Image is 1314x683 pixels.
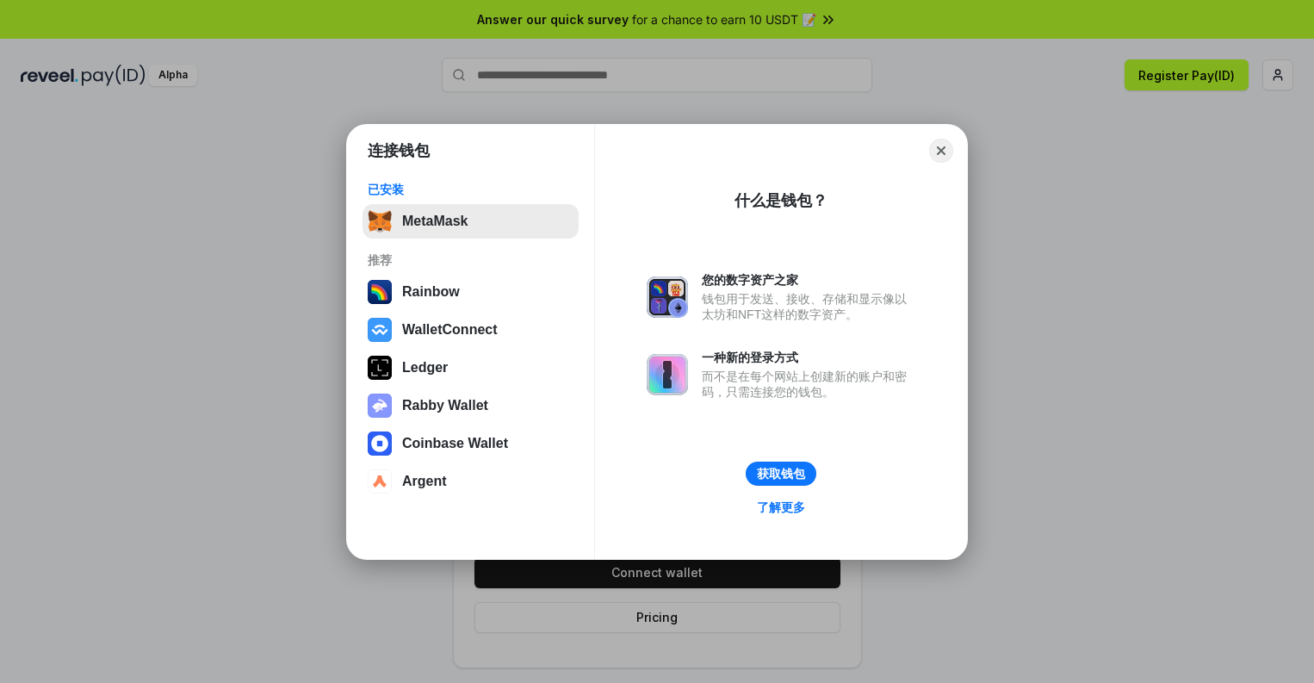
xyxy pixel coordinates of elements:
button: MetaMask [363,204,579,239]
button: WalletConnect [363,313,579,347]
div: 什么是钱包？ [734,190,827,211]
div: Rainbow [402,284,460,300]
img: svg+xml,%3Csvg%20fill%3D%22none%22%20height%3D%2233%22%20viewBox%3D%220%200%2035%2033%22%20width%... [368,209,392,233]
button: Argent [363,464,579,499]
a: 了解更多 [747,496,815,518]
div: MetaMask [402,214,468,229]
div: 一种新的登录方式 [702,350,915,365]
div: Rabby Wallet [402,398,488,413]
div: WalletConnect [402,322,498,338]
button: Close [929,139,953,163]
div: 已安装 [368,182,573,197]
button: Rainbow [363,275,579,309]
img: svg+xml,%3Csvg%20width%3D%2228%22%20height%3D%2228%22%20viewBox%3D%220%200%2028%2028%22%20fill%3D... [368,318,392,342]
div: 获取钱包 [757,466,805,481]
img: svg+xml,%3Csvg%20width%3D%22120%22%20height%3D%22120%22%20viewBox%3D%220%200%20120%20120%22%20fil... [368,280,392,304]
button: Rabby Wallet [363,388,579,423]
img: svg+xml,%3Csvg%20width%3D%2228%22%20height%3D%2228%22%20viewBox%3D%220%200%2028%2028%22%20fill%3D... [368,432,392,456]
button: Coinbase Wallet [363,426,579,461]
div: 您的数字资产之家 [702,272,915,288]
div: Argent [402,474,447,489]
img: svg+xml,%3Csvg%20xmlns%3D%22http%3A%2F%2Fwww.w3.org%2F2000%2Fsvg%22%20width%3D%2228%22%20height%3... [368,356,392,380]
div: 钱包用于发送、接收、存储和显示像以太坊和NFT这样的数字资产。 [702,291,915,322]
button: Ledger [363,351,579,385]
img: svg+xml,%3Csvg%20xmlns%3D%22http%3A%2F%2Fwww.w3.org%2F2000%2Fsvg%22%20fill%3D%22none%22%20viewBox... [647,276,688,318]
img: svg+xml,%3Csvg%20width%3D%2228%22%20height%3D%2228%22%20viewBox%3D%220%200%2028%2028%22%20fill%3D... [368,469,392,494]
img: svg+xml,%3Csvg%20xmlns%3D%22http%3A%2F%2Fwww.w3.org%2F2000%2Fsvg%22%20fill%3D%22none%22%20viewBox... [368,394,392,418]
div: 而不是在每个网站上创建新的账户和密码，只需连接您的钱包。 [702,369,915,400]
button: 获取钱包 [746,462,816,486]
div: Ledger [402,360,448,376]
div: Coinbase Wallet [402,436,508,451]
h1: 连接钱包 [368,140,430,161]
div: 了解更多 [757,500,805,515]
div: 推荐 [368,252,573,268]
img: svg+xml,%3Csvg%20xmlns%3D%22http%3A%2F%2Fwww.w3.org%2F2000%2Fsvg%22%20fill%3D%22none%22%20viewBox... [647,354,688,395]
